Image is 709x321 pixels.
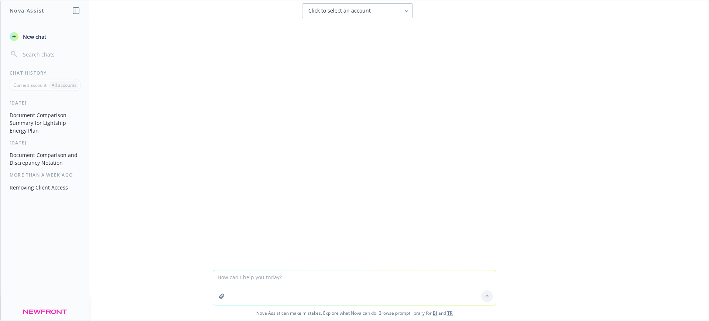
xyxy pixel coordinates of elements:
[52,82,76,88] p: All accounts
[302,3,413,18] button: Click to select an account
[7,149,83,169] button: Document Comparison and Discrepancy Notation
[21,33,47,41] span: New chat
[7,30,83,43] button: New chat
[447,310,453,316] a: TR
[3,305,706,321] span: Nova Assist can make mistakes. Explore what Nova can do: Browse prompt library for and
[7,109,83,137] button: Document Comparison Summary for Lightship Energy Plan
[1,172,89,178] div: More than a week ago
[1,100,89,106] div: [DATE]
[433,310,437,316] a: BI
[7,181,83,194] button: Removing Client Access
[13,82,47,88] p: Current account
[308,7,371,14] span: Click to select an account
[1,70,89,76] div: Chat History
[21,49,80,59] input: Search chats
[1,140,89,146] div: [DATE]
[10,7,44,14] h1: Nova Assist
